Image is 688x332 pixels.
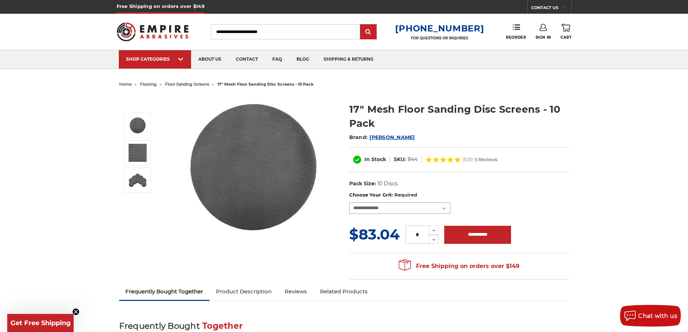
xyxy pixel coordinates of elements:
[369,134,415,141] a: [PERSON_NAME]
[313,284,374,299] a: Related Products
[620,305,681,327] button: Chat with us
[10,319,71,327] span: Get Free Shipping
[129,171,147,189] img: 17" Silicon Carbide Sandscreen Floor Sanding Disc
[349,191,569,199] label: Choose Your Grit:
[119,284,210,299] a: Frequently Bought Together
[395,23,484,34] a: [PHONE_NUMBER]
[119,321,200,331] span: Frequently Bought
[209,284,278,299] a: Product Description
[463,157,473,162] span: (5.0)
[217,82,313,87] span: 17" mesh floor sanding disc screens - 10 pack
[561,24,571,40] a: Cart
[140,82,157,87] a: flooring
[117,18,189,46] img: Empire Abrasives
[361,25,376,39] input: Submit
[349,102,569,130] h1: 17" Mesh Floor Sanding Disc Screens - 10 Pack
[531,4,571,14] a: CONTACT US
[394,156,406,163] dt: SKU:
[289,50,316,69] a: blog
[395,36,484,40] p: FOR QUESTIONS OR INQUIRIES
[7,314,74,332] div: Get Free ShippingClose teaser
[394,192,417,198] small: Required
[181,95,325,239] img: 17" Floor Sanding Mesh Screen
[129,144,147,162] img: 17" Sandscreen Mesh Disc
[316,50,381,69] a: shipping & returns
[364,156,386,163] span: In Stock
[475,157,497,162] span: 5 Reviews
[506,35,526,40] span: Reorder
[561,35,571,40] span: Cart
[349,225,400,243] span: $83.04
[126,56,184,62] div: SHOP CATEGORIES
[191,50,229,69] a: about us
[72,308,79,315] button: Close teaser
[265,50,289,69] a: faq
[506,24,526,39] a: Reorder
[536,35,551,40] span: Sign In
[165,82,209,87] a: floor sanding screens
[377,180,398,187] dd: 10 Discs
[202,321,243,331] span: Together
[119,82,132,87] a: home
[349,134,368,141] span: Brand:
[129,116,147,134] img: 17" Floor Sanding Mesh Screen
[408,156,417,163] dd: 844
[349,180,376,187] dt: Pack Size:
[638,312,677,319] span: Chat with us
[278,284,313,299] a: Reviews
[229,50,265,69] a: contact
[399,259,519,273] span: Free Shipping on orders over $149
